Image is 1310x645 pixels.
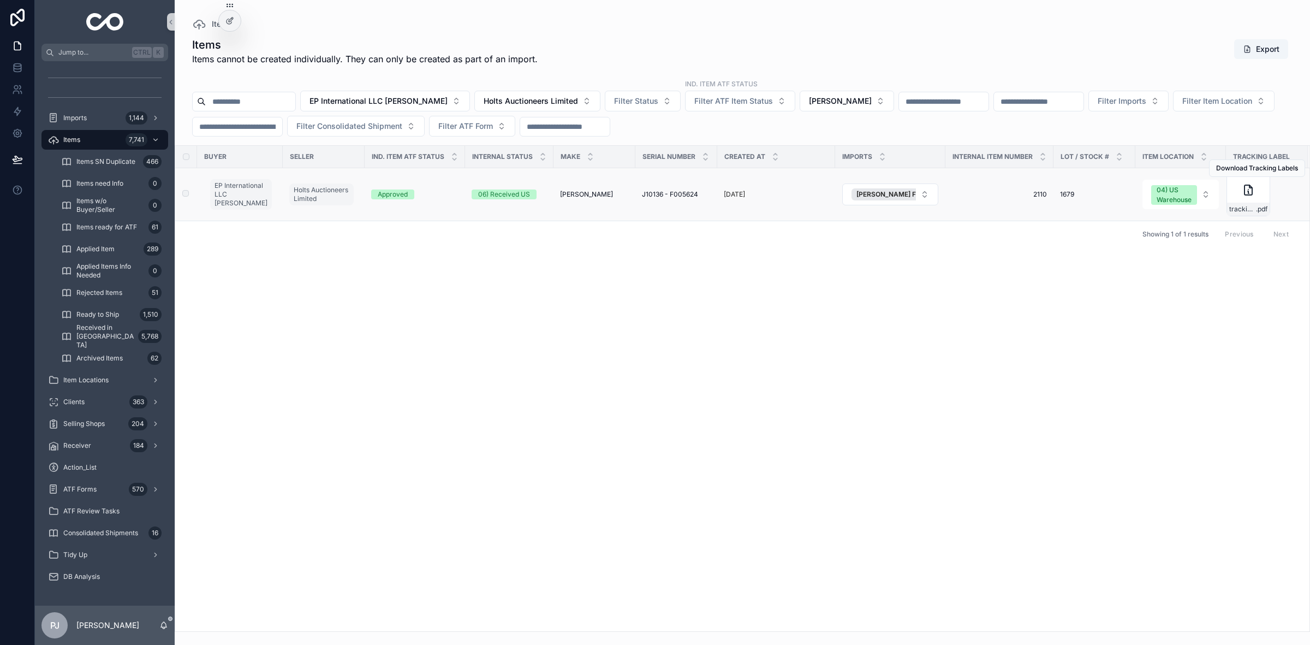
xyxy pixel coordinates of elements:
[132,47,152,58] span: Ctrl
[63,441,91,450] span: Receiver
[148,199,162,212] div: 0
[41,392,168,412] a: Clients363
[204,152,227,161] span: Buyer
[126,133,147,146] div: 7,741
[41,545,168,565] a: Tidy Up
[86,13,124,31] img: App logo
[63,485,97,494] span: ATF Forms
[63,419,105,428] span: Selling Shops
[642,190,711,199] a: J10136 - F005624
[605,91,681,111] button: Select Button
[63,135,80,144] span: Items
[1088,91,1169,111] button: Select Button
[41,130,168,150] a: Items7,741
[192,17,232,31] a: Items
[35,61,175,601] div: scrollable content
[140,308,162,321] div: 1,510
[614,96,658,106] span: Filter Status
[41,523,168,543] a: Consolidated Shipments16
[1157,185,1192,205] div: 04) US Warehouse
[55,305,168,324] a: Ready to Ship1,510
[76,245,115,253] span: Applied Item
[76,288,122,297] span: Rejected Items
[842,184,938,205] button: Select Button
[952,190,1047,199] span: 2110
[1182,96,1252,106] span: Filter Item Location
[41,458,168,477] a: Action_List
[212,19,232,29] span: Items
[1061,152,1109,161] span: Lot / Stock #
[842,152,872,161] span: Imports
[76,179,123,188] span: Items need Info
[148,221,162,234] div: 61
[63,507,120,516] span: ATF Review Tasks
[478,190,530,199] div: 06) Received US
[55,327,168,346] a: Received in [GEOGRAPHIC_DATA]5,768
[1060,190,1129,199] a: 1679
[76,262,144,280] span: Applied Items Info Needed
[76,223,137,232] span: Items ready for ATF
[1142,230,1208,239] span: Showing 1 of 1 results
[129,395,147,409] div: 363
[1060,190,1074,199] span: 1679
[55,283,168,303] a: Rejected Items51
[856,190,955,199] span: [PERSON_NAME] F3 from Holts
[55,348,168,368] a: Archived Items62
[1173,91,1275,111] button: Select Button
[192,37,538,52] h1: Items
[1098,96,1146,106] span: Filter Imports
[41,414,168,434] a: Selling Shops204
[685,79,758,88] label: ind. Item ATF Status
[1142,152,1194,161] span: Item Location
[41,436,168,455] a: Receiver184
[144,242,162,256] div: 289
[63,551,87,559] span: Tidy Up
[55,217,168,237] a: Items ready for ATF61
[472,152,533,161] span: Internal Status
[560,190,629,199] a: [PERSON_NAME]
[63,572,100,581] span: DB Analysis
[55,196,168,215] a: Items w/o Buyer/Seller0
[1229,205,1256,214] span: tracking_label
[148,264,162,277] div: 0
[1142,180,1219,209] button: Select Button
[50,619,59,632] span: PJ
[809,96,872,106] span: [PERSON_NAME]
[126,111,147,125] div: 1,144
[129,483,147,496] div: 570
[300,91,470,111] button: Select Button
[63,463,97,472] span: Action_List
[147,352,162,365] div: 62
[210,177,276,212] a: EP International LLC [PERSON_NAME]
[685,91,795,111] button: Select Button
[143,155,162,168] div: 466
[1142,179,1219,210] a: Select Button
[289,184,354,205] a: Holts Auctioneers Limited
[215,181,267,208] span: EP International LLC [PERSON_NAME]
[952,152,1033,161] span: Internal Item Number
[41,370,168,390] a: Item Locations
[642,152,695,161] span: Serial Number
[287,116,425,137] button: Select Button
[76,620,139,631] p: [PERSON_NAME]
[76,323,134,350] span: Received in [GEOGRAPHIC_DATA]
[76,310,119,319] span: Ready to Ship
[724,152,765,161] span: Created at
[378,190,408,199] div: Approved
[372,152,444,161] span: Ind. Item ATF Status
[55,239,168,259] a: Applied Item289
[63,398,85,406] span: Clients
[561,152,580,161] span: Make
[1226,173,1295,216] a: tracking_label.pdf
[290,152,314,161] span: Seller
[800,91,894,111] button: Select Button
[128,417,147,430] div: 204
[192,52,538,66] span: Items cannot be created individually. They can only be created as part of an import.
[842,183,939,206] a: Select Button
[76,354,123,363] span: Archived Items
[438,121,493,132] span: Filter ATF Form
[76,157,135,166] span: Items SN Duplicate
[130,439,147,452] div: 184
[429,116,515,137] button: Select Button
[58,48,128,57] span: Jump to...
